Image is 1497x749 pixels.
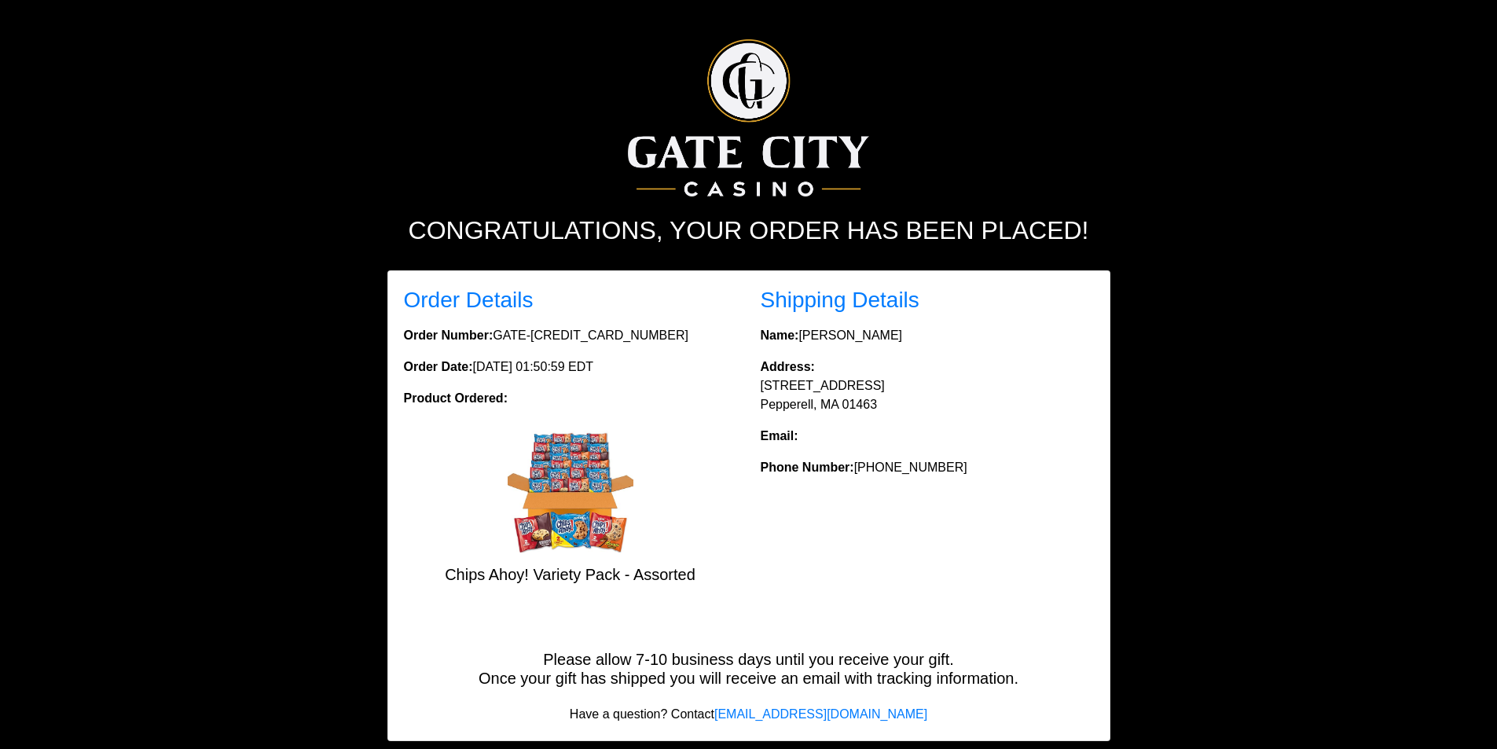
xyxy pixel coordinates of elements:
[761,458,1094,477] p: [PHONE_NUMBER]
[388,707,1110,721] h6: Have a question? Contact
[404,391,508,405] strong: Product Ordered:
[761,287,1094,314] h3: Shipping Details
[628,39,869,196] img: Logo
[761,461,854,474] strong: Phone Number:
[714,707,927,721] a: [EMAIL_ADDRESS][DOMAIN_NAME]
[761,358,1094,414] p: [STREET_ADDRESS] Pepperell, MA 01463
[761,360,815,373] strong: Address:
[761,326,1094,345] p: [PERSON_NAME]
[761,429,798,442] strong: Email:
[404,358,737,376] p: [DATE] 01:50:59 EDT
[404,565,737,584] h5: Chips Ahoy! Variety Pack - Assorted
[388,669,1110,688] h5: Once your gift has shipped you will receive an email with tracking information.
[404,360,473,373] strong: Order Date:
[761,329,799,342] strong: Name:
[388,650,1110,669] h5: Please allow 7-10 business days until you receive your gift.
[404,287,737,314] h3: Order Details
[313,215,1185,245] h2: Congratulations, your order has been placed!
[508,427,633,553] img: Chips Ahoy! Variety Pack - Assorted
[404,329,493,342] strong: Order Number:
[404,326,737,345] p: GATE-[CREDIT_CARD_NUMBER]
